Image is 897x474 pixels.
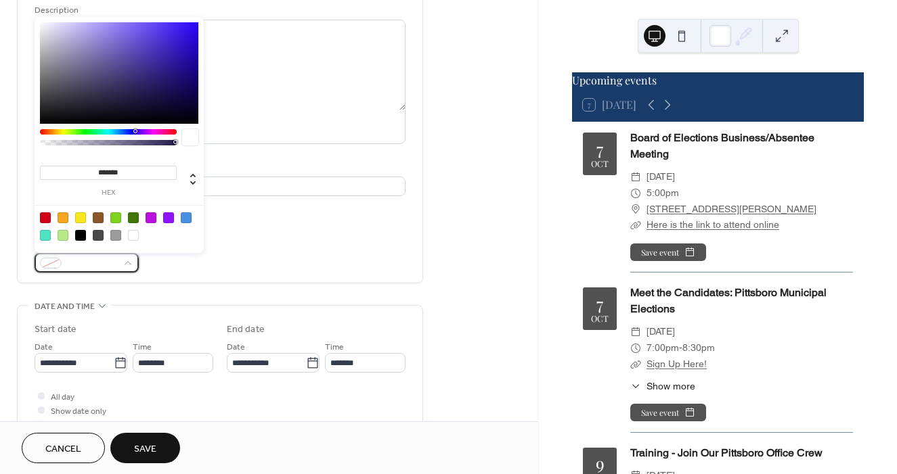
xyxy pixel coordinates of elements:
[647,219,779,230] a: Here is the link to attend online
[679,340,682,356] span: -
[163,212,174,223] div: #9013FE
[51,419,102,433] span: Hide end time
[591,160,609,168] div: Oct
[596,454,605,471] div: 9
[596,140,603,157] div: 7
[647,169,675,185] span: [DATE]
[40,230,51,241] div: #50E3C2
[146,212,156,223] div: #BD10E0
[110,212,121,223] div: #7ED321
[630,286,827,315] a: Meet the Candidates: Pittsboro Municipal Elections
[40,189,177,197] label: hex
[630,340,641,356] div: ​
[35,300,95,314] span: Date and time
[647,340,679,356] span: 7:00pm
[58,230,68,241] div: #B8E986
[40,212,51,223] div: #D0021B
[325,340,344,354] span: Time
[647,379,695,394] span: Show more
[51,404,106,419] span: Show date only
[647,358,707,369] a: Sign Up Here!
[35,323,76,337] div: Start date
[93,212,104,223] div: #8B572A
[128,212,139,223] div: #417505
[591,314,609,323] div: Oct
[630,446,823,459] a: Training - Join Our Pittsboro Office Crew
[572,72,864,89] div: Upcoming events
[630,356,641,373] div: ​
[134,442,156,456] span: Save
[110,433,180,463] button: Save
[35,3,403,18] div: Description
[227,340,245,354] span: Date
[45,442,81,456] span: Cancel
[35,340,53,354] span: Date
[596,295,603,312] div: 7
[110,230,121,241] div: #9B9B9B
[93,230,104,241] div: #4A4A4A
[630,185,641,202] div: ​
[630,243,706,261] button: Save event
[22,433,105,463] button: Cancel
[682,340,715,356] span: 8:30pm
[630,131,814,160] a: Board of Elections Business/Absentee Meeting
[75,212,86,223] div: #F8E71C
[647,324,675,340] span: [DATE]
[630,217,641,233] div: ​
[181,212,192,223] div: #4A90E2
[630,324,641,340] div: ​
[647,185,679,202] span: 5:00pm
[35,160,403,174] div: Location
[75,230,86,241] div: #000000
[51,390,74,404] span: All day
[227,323,265,337] div: End date
[630,379,695,394] button: ​Show more
[630,379,641,394] div: ​
[128,230,139,241] div: #FFFFFF
[647,202,816,218] a: [STREET_ADDRESS][PERSON_NAME]
[630,169,641,185] div: ​
[630,202,641,218] div: ​
[58,212,68,223] div: #F5A623
[133,340,152,354] span: Time
[630,404,706,421] button: Save event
